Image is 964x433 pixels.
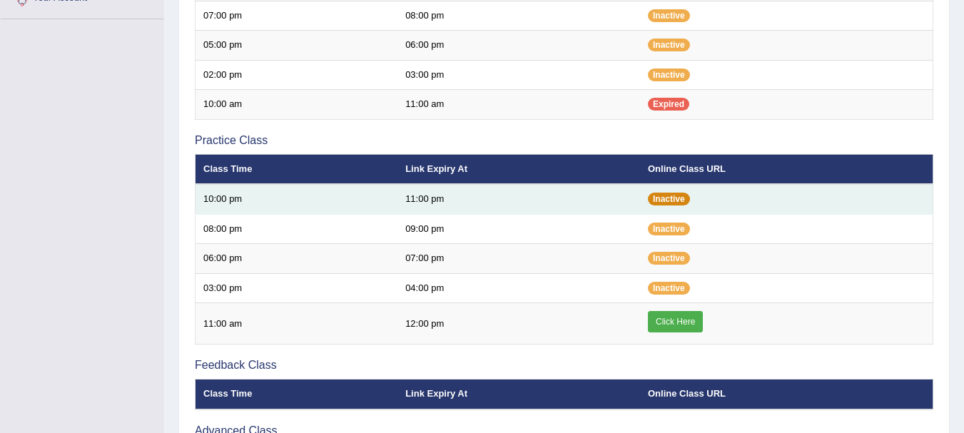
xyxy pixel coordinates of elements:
[397,244,640,274] td: 07:00 pm
[648,98,689,111] span: Expired
[397,1,640,31] td: 08:00 pm
[397,303,640,345] td: 12:00 pm
[397,273,640,303] td: 04:00 pm
[648,9,690,22] span: Inactive
[196,31,398,61] td: 05:00 pm
[397,154,640,184] th: Link Expiry At
[397,184,640,214] td: 11:00 pm
[196,1,398,31] td: 07:00 pm
[648,282,690,295] span: Inactive
[196,273,398,303] td: 03:00 pm
[648,193,690,205] span: Inactive
[648,39,690,51] span: Inactive
[196,303,398,345] td: 11:00 am
[195,359,933,372] h3: Feedback Class
[397,90,640,120] td: 11:00 am
[196,154,398,184] th: Class Time
[196,214,398,244] td: 08:00 pm
[397,60,640,90] td: 03:00 pm
[195,134,933,147] h3: Practice Class
[397,31,640,61] td: 06:00 pm
[397,379,640,409] th: Link Expiry At
[648,311,703,332] a: Click Here
[196,379,398,409] th: Class Time
[196,60,398,90] td: 02:00 pm
[648,223,690,235] span: Inactive
[196,244,398,274] td: 06:00 pm
[640,379,933,409] th: Online Class URL
[648,68,690,81] span: Inactive
[196,90,398,120] td: 10:00 am
[648,252,690,265] span: Inactive
[196,184,398,214] td: 10:00 pm
[397,214,640,244] td: 09:00 pm
[640,154,933,184] th: Online Class URL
